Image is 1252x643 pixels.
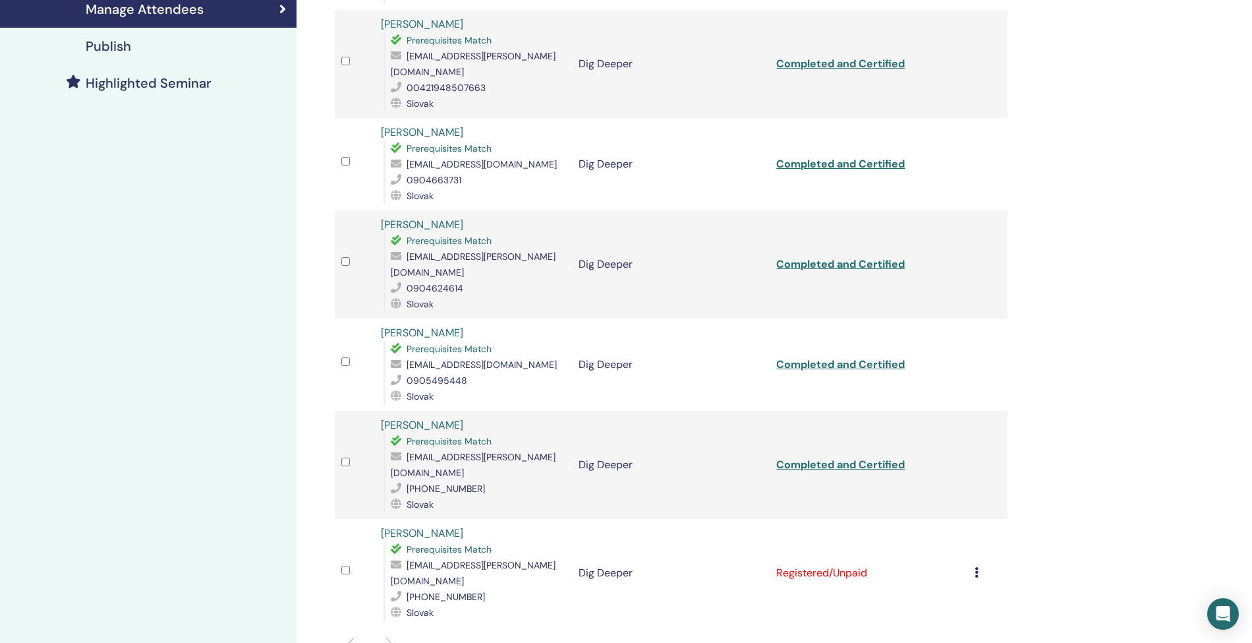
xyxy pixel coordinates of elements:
[1207,598,1239,630] div: Open Intercom Messenger
[407,34,492,46] span: Prerequisites Match
[572,118,770,210] td: Dig Deeper
[776,257,905,271] a: Completed and Certified
[776,357,905,371] a: Completed and Certified
[391,451,555,479] span: [EMAIL_ADDRESS][PERSON_NAME][DOMAIN_NAME]
[407,98,434,109] span: Slovak
[407,190,434,202] span: Slovak
[776,458,905,472] a: Completed and Certified
[381,418,463,432] a: [PERSON_NAME]
[776,57,905,71] a: Completed and Certified
[407,435,492,447] span: Prerequisites Match
[381,125,463,139] a: [PERSON_NAME]
[572,210,770,319] td: Dig Deeper
[572,519,770,627] td: Dig Deeper
[572,319,770,411] td: Dig Deeper
[572,10,770,118] td: Dig Deeper
[407,483,485,495] span: [PHONE_NUMBER]
[86,38,131,54] h4: Publish
[86,1,204,17] h4: Manage Attendees
[572,411,770,519] td: Dig Deeper
[407,499,434,510] span: Slovak
[407,543,492,555] span: Prerequisites Match
[381,526,463,540] a: [PERSON_NAME]
[391,251,555,278] span: [EMAIL_ADDRESS][PERSON_NAME][DOMAIN_NAME]
[407,82,486,94] span: 00421948507663
[407,142,492,154] span: Prerequisites Match
[407,390,434,402] span: Slovak
[407,343,492,355] span: Prerequisites Match
[776,157,905,171] a: Completed and Certified
[407,298,434,310] span: Slovak
[407,375,467,386] span: 0905495448
[86,75,212,91] h4: Highlighted Seminar
[407,158,557,170] span: [EMAIL_ADDRESS][DOMAIN_NAME]
[391,559,555,587] span: [EMAIL_ADDRESS][PERSON_NAME][DOMAIN_NAME]
[381,17,463,31] a: [PERSON_NAME]
[391,50,555,78] span: [EMAIL_ADDRESS][PERSON_NAME][DOMAIN_NAME]
[407,235,492,247] span: Prerequisites Match
[407,359,557,371] span: [EMAIL_ADDRESS][DOMAIN_NAME]
[407,282,463,294] span: 0904624614
[407,174,461,186] span: 0904663731
[381,326,463,340] a: [PERSON_NAME]
[381,218,463,231] a: [PERSON_NAME]
[407,591,485,603] span: [PHONE_NUMBER]
[407,607,434,619] span: Slovak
